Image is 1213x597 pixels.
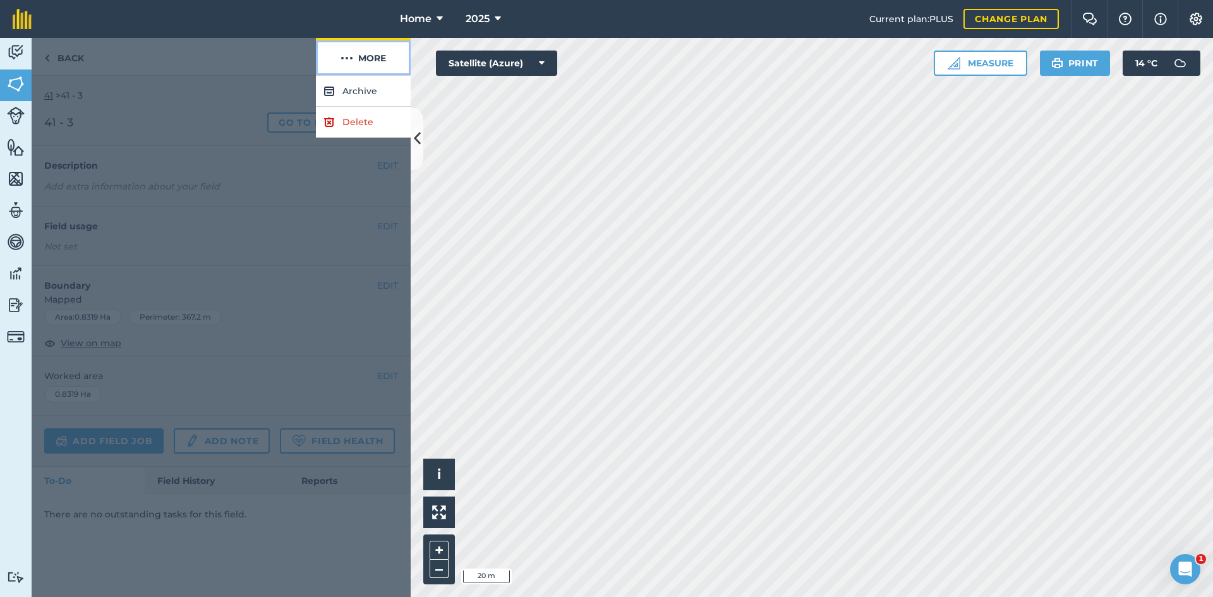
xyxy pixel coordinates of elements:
[7,232,25,251] img: svg+xml;base64,PD94bWwgdmVyc2lvbj0iMS4wIiBlbmNvZGluZz0idXRmLTgiPz4KPCEtLSBHZW5lcmF0b3I6IEFkb2JlIE...
[323,83,335,99] img: svg+xml;base64,PHN2ZyB4bWxucz0iaHR0cDovL3d3dy53My5vcmcvMjAwMC9zdmciIHdpZHRoPSIxOCIgaGVpZ2h0PSIyNC...
[316,76,411,107] button: Archive
[1135,51,1157,76] span: 14 ° C
[7,264,25,283] img: svg+xml;base64,PD94bWwgdmVyc2lvbj0iMS4wIiBlbmNvZGluZz0idXRmLTgiPz4KPCEtLSBHZW5lcmF0b3I6IEFkb2JlIE...
[7,43,25,62] img: svg+xml;base64,PD94bWwgdmVyc2lvbj0iMS4wIiBlbmNvZGluZz0idXRmLTgiPz4KPCEtLSBHZW5lcmF0b3I6IEFkb2JlIE...
[7,169,25,188] img: svg+xml;base64,PHN2ZyB4bWxucz0iaHR0cDovL3d3dy53My5vcmcvMjAwMC9zdmciIHdpZHRoPSI1NiIgaGVpZ2h0PSI2MC...
[948,57,960,69] img: Ruler icon
[400,11,431,27] span: Home
[7,296,25,315] img: svg+xml;base64,PD94bWwgdmVyc2lvbj0iMS4wIiBlbmNvZGluZz0idXRmLTgiPz4KPCEtLSBHZW5lcmF0b3I6IEFkb2JlIE...
[1118,13,1133,25] img: A question mark icon
[430,541,449,560] button: +
[430,560,449,578] button: –
[1168,51,1193,76] img: svg+xml;base64,PD94bWwgdmVyc2lvbj0iMS4wIiBlbmNvZGluZz0idXRmLTgiPz4KPCEtLSBHZW5lcmF0b3I6IEFkb2JlIE...
[7,107,25,124] img: svg+xml;base64,PD94bWwgdmVyc2lvbj0iMS4wIiBlbmNvZGluZz0idXRmLTgiPz4KPCEtLSBHZW5lcmF0b3I6IEFkb2JlIE...
[963,9,1059,29] a: Change plan
[316,38,411,75] button: More
[1123,51,1200,76] button: 14 °C
[13,9,32,29] img: fieldmargin Logo
[323,114,335,130] img: svg+xml;base64,PHN2ZyB4bWxucz0iaHR0cDovL3d3dy53My5vcmcvMjAwMC9zdmciIHdpZHRoPSIxOCIgaGVpZ2h0PSIyNC...
[869,12,953,26] span: Current plan : PLUS
[1082,13,1097,25] img: Two speech bubbles overlapping with the left bubble in the forefront
[7,201,25,220] img: svg+xml;base64,PD94bWwgdmVyc2lvbj0iMS4wIiBlbmNvZGluZz0idXRmLTgiPz4KPCEtLSBHZW5lcmF0b3I6IEFkb2JlIE...
[1188,13,1204,25] img: A cog icon
[1170,554,1200,584] iframe: Intercom live chat
[432,505,446,519] img: Four arrows, one pointing top left, one top right, one bottom right and the last bottom left
[437,466,441,482] span: i
[7,138,25,157] img: svg+xml;base64,PHN2ZyB4bWxucz0iaHR0cDovL3d3dy53My5vcmcvMjAwMC9zdmciIHdpZHRoPSI1NiIgaGVpZ2h0PSI2MC...
[1051,56,1063,71] img: svg+xml;base64,PHN2ZyB4bWxucz0iaHR0cDovL3d3dy53My5vcmcvMjAwMC9zdmciIHdpZHRoPSIxOSIgaGVpZ2h0PSIyNC...
[466,11,490,27] span: 2025
[1040,51,1111,76] button: Print
[1154,11,1167,27] img: svg+xml;base64,PHN2ZyB4bWxucz0iaHR0cDovL3d3dy53My5vcmcvMjAwMC9zdmciIHdpZHRoPSIxNyIgaGVpZ2h0PSIxNy...
[7,571,25,583] img: svg+xml;base64,PD94bWwgdmVyc2lvbj0iMS4wIiBlbmNvZGluZz0idXRmLTgiPz4KPCEtLSBHZW5lcmF0b3I6IEFkb2JlIE...
[7,75,25,93] img: svg+xml;base64,PHN2ZyB4bWxucz0iaHR0cDovL3d3dy53My5vcmcvMjAwMC9zdmciIHdpZHRoPSI1NiIgaGVpZ2h0PSI2MC...
[316,107,411,138] a: Delete
[7,328,25,346] img: svg+xml;base64,PD94bWwgdmVyc2lvbj0iMS4wIiBlbmNvZGluZz0idXRmLTgiPz4KPCEtLSBHZW5lcmF0b3I6IEFkb2JlIE...
[423,459,455,490] button: i
[341,51,353,66] img: svg+xml;base64,PHN2ZyB4bWxucz0iaHR0cDovL3d3dy53My5vcmcvMjAwMC9zdmciIHdpZHRoPSIyMCIgaGVpZ2h0PSIyNC...
[436,51,557,76] button: Satellite (Azure)
[1196,554,1206,564] span: 1
[934,51,1027,76] button: Measure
